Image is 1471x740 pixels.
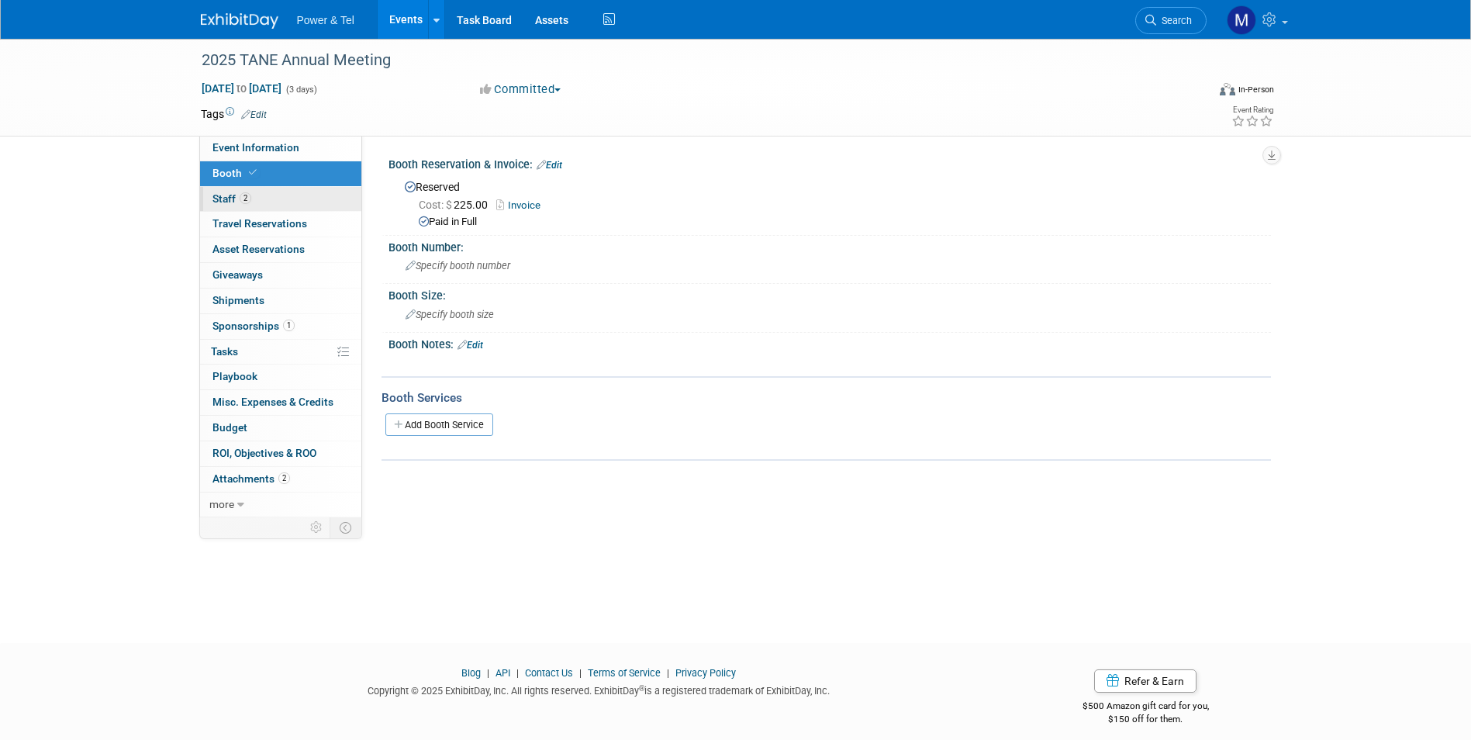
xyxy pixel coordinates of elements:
[388,236,1271,255] div: Booth Number:
[200,314,361,339] a: Sponsorships1
[388,153,1271,173] div: Booth Reservation & Invoice:
[537,160,562,171] a: Edit
[1094,669,1196,693] a: Refer & Earn
[1115,81,1275,104] div: Event Format
[458,340,483,351] a: Edit
[212,217,307,230] span: Travel Reservations
[330,517,361,538] td: Toggle Event Tabs
[201,13,278,29] img: ExhibitDay
[240,192,251,204] span: 2
[303,517,330,538] td: Personalize Event Tab Strip
[200,416,361,441] a: Budget
[212,421,247,434] span: Budget
[212,320,295,332] span: Sponsorships
[212,141,299,154] span: Event Information
[1020,690,1271,725] div: $500 Amazon gift card for you,
[1227,5,1256,35] img: Madalyn Bobbitt
[200,493,361,517] a: more
[212,472,290,485] span: Attachments
[388,333,1271,353] div: Booth Notes:
[419,199,494,211] span: 225.00
[200,237,361,262] a: Asset Reservations
[385,413,493,436] a: Add Booth Service
[525,667,573,679] a: Contact Us
[200,212,361,237] a: Travel Reservations
[200,136,361,161] a: Event Information
[382,389,1271,406] div: Booth Services
[283,320,295,331] span: 1
[200,263,361,288] a: Giveaways
[201,81,282,95] span: [DATE] [DATE]
[212,167,260,179] span: Booth
[212,192,251,205] span: Staff
[200,161,361,186] a: Booth
[1156,15,1192,26] span: Search
[200,340,361,365] a: Tasks
[278,472,290,484] span: 2
[406,260,510,271] span: Specify booth number
[200,441,361,466] a: ROI, Objectives & ROO
[212,294,264,306] span: Shipments
[200,467,361,492] a: Attachments2
[1135,7,1207,34] a: Search
[400,175,1259,230] div: Reserved
[200,289,361,313] a: Shipments
[212,396,333,408] span: Misc. Expenses & Credits
[475,81,567,98] button: Committed
[212,268,263,281] span: Giveaways
[196,47,1183,74] div: 2025 TANE Annual Meeting
[419,199,454,211] span: Cost: $
[212,243,305,255] span: Asset Reservations
[211,345,238,358] span: Tasks
[496,667,510,679] a: API
[209,498,234,510] span: more
[200,390,361,415] a: Misc. Expenses & Credits
[588,667,661,679] a: Terms of Service
[639,684,644,693] sup: ®
[419,215,1259,230] div: Paid in Full
[297,14,354,26] span: Power & Tel
[663,667,673,679] span: |
[513,667,523,679] span: |
[1020,713,1271,726] div: $150 off for them.
[461,667,481,679] a: Blog
[1231,106,1273,114] div: Event Rating
[285,85,317,95] span: (3 days)
[675,667,736,679] a: Privacy Policy
[201,106,267,122] td: Tags
[406,309,494,320] span: Specify booth size
[200,365,361,389] a: Playbook
[234,82,249,95] span: to
[212,447,316,459] span: ROI, Objectives & ROO
[1238,84,1274,95] div: In-Person
[483,667,493,679] span: |
[1220,83,1235,95] img: Format-Inperson.png
[241,109,267,120] a: Edit
[249,168,257,177] i: Booth reservation complete
[212,370,257,382] span: Playbook
[201,680,998,698] div: Copyright © 2025 ExhibitDay, Inc. All rights reserved. ExhibitDay is a registered trademark of Ex...
[575,667,585,679] span: |
[496,199,548,211] a: Invoice
[388,284,1271,303] div: Booth Size:
[200,187,361,212] a: Staff2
